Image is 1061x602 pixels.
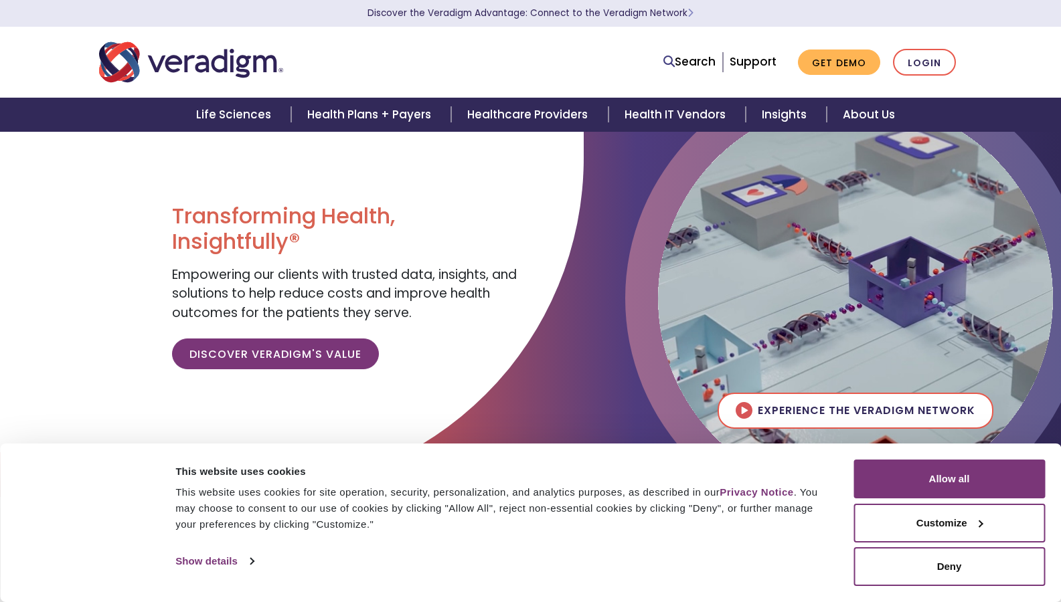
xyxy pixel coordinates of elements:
[798,49,880,76] a: Get Demo
[175,464,823,480] div: This website uses cookies
[172,338,379,369] a: Discover Veradigm's Value
[853,504,1045,542] button: Customize
[746,98,827,132] a: Insights
[893,49,956,76] a: Login
[687,7,693,19] span: Learn More
[172,266,517,322] span: Empowering our clients with trusted data, insights, and solutions to help reduce costs and improv...
[608,98,746,132] a: Health IT Vendors
[451,98,608,132] a: Healthcare Providers
[172,203,520,255] h1: Transforming Health, Insightfully®
[663,53,716,71] a: Search
[368,7,693,19] a: Discover the Veradigm Advantage: Connect to the Veradigm NetworkLearn More
[720,486,793,498] a: Privacy Notice
[175,551,253,571] a: Show details
[827,98,911,132] a: About Us
[291,98,451,132] a: Health Plans + Payers
[853,547,1045,586] button: Deny
[175,484,823,532] div: This website uses cookies for site operation, security, personalization, and analytics purposes, ...
[853,460,1045,498] button: Allow all
[180,98,291,132] a: Life Sciences
[99,40,283,84] img: Veradigm logo
[730,54,777,70] a: Support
